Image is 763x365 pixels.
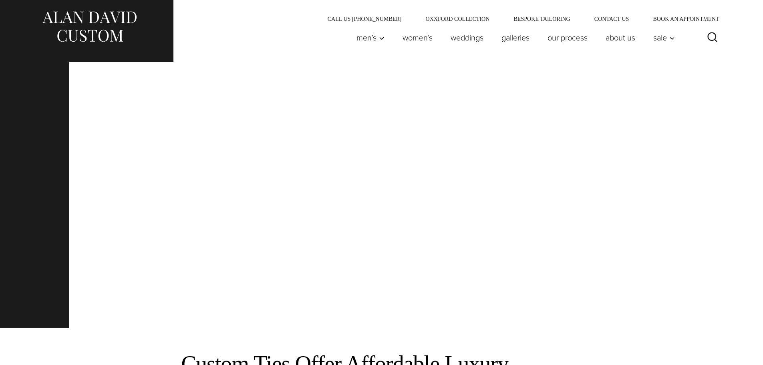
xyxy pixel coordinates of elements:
[703,28,722,47] button: View Search Form
[316,16,722,22] nav: Secondary Navigation
[356,34,385,42] span: Men’s
[596,30,644,46] a: About Us
[582,16,641,22] a: Contact Us
[538,30,596,46] a: Our Process
[492,30,538,46] a: Galleries
[653,34,675,42] span: Sale
[641,16,722,22] a: Book an Appointment
[393,30,441,46] a: Women’s
[347,30,679,46] nav: Primary Navigation
[413,16,501,22] a: Oxxford Collection
[501,16,582,22] a: Bespoke Tailoring
[441,30,492,46] a: weddings
[41,9,137,44] img: Alan David Custom
[316,16,414,22] a: Call Us [PHONE_NUMBER]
